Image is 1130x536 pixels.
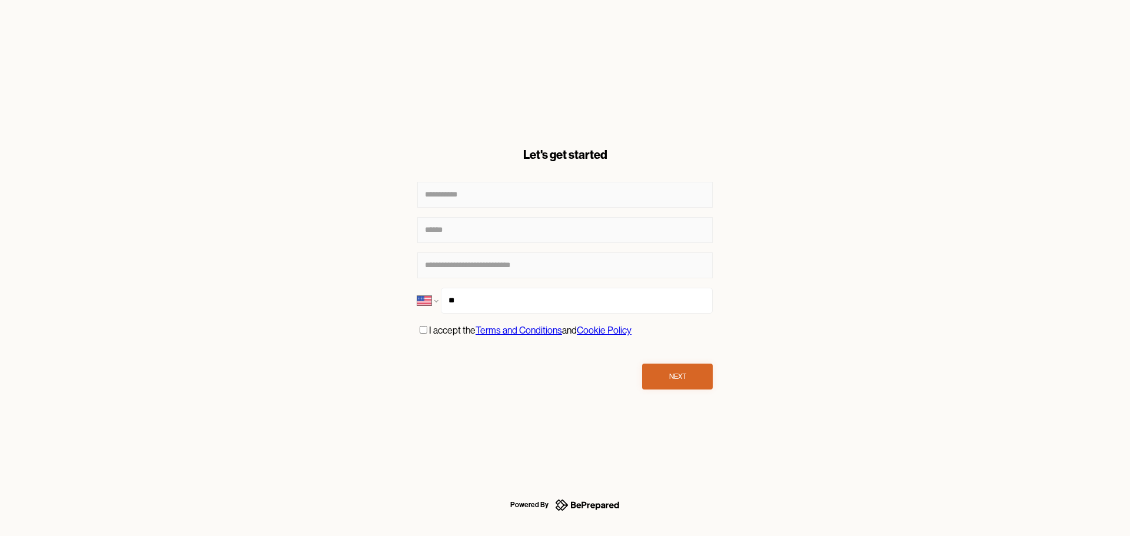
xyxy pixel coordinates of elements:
[669,371,686,382] div: Next
[417,147,713,163] div: Let's get started
[476,325,562,336] a: Terms and Conditions
[642,364,713,389] button: Next
[577,325,632,336] a: Cookie Policy
[429,323,632,338] p: I accept the and
[510,498,549,512] div: Powered By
